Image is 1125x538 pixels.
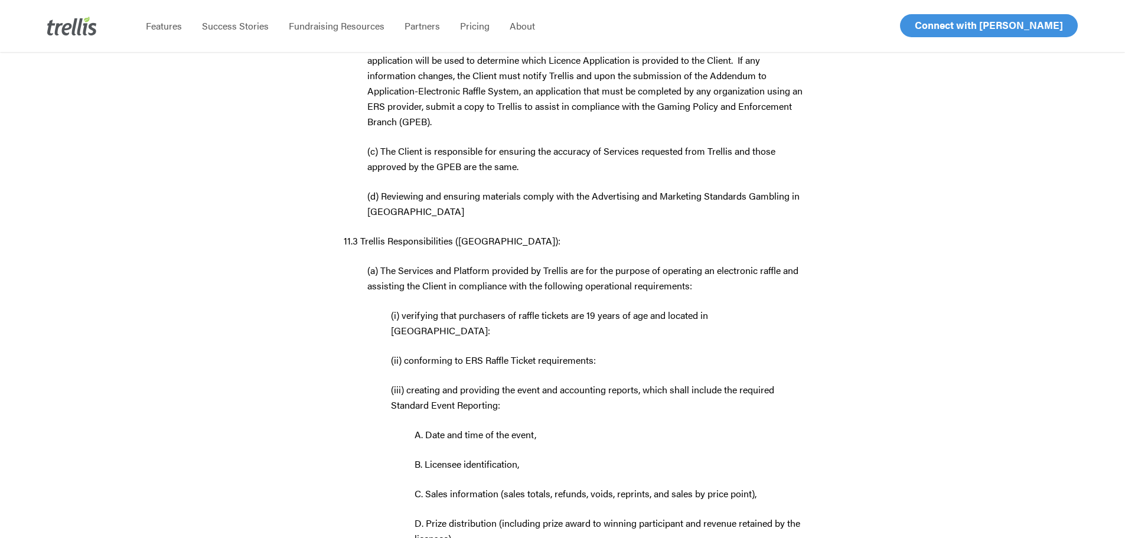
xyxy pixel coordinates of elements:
span: Success Stories [202,19,269,32]
a: Fundraising Resources [279,20,394,32]
span: (b) The Client agrees and understands that the form submitted to [PERSON_NAME] to initiate a raff... [367,38,803,128]
span: (iii) creating and providing the event and accounting reports, which shall include the required S... [391,383,774,412]
span: Pricing [460,19,490,32]
a: About [500,20,545,32]
span: (c) The Client is responsible for ensuring the accuracy of Services requested from Trellis and th... [367,144,775,173]
span: (ii) conforming to ERS Raffle Ticket requirements: [391,353,596,367]
span: Fundraising Resources [289,19,384,32]
span: Connect with [PERSON_NAME] [915,18,1063,32]
a: Partners [394,20,450,32]
span: Partners [405,19,440,32]
span: B. Licensee identification, [415,457,519,471]
span: C. Sales information (sales totals, refunds, voids, reprints, and sales by price point), [415,487,756,500]
a: Success Stories [192,20,279,32]
span: About [510,19,535,32]
span: 11.3 Trellis Responsibilities ([GEOGRAPHIC_DATA]): [344,234,560,247]
span: A. Date and time of the event, [415,428,536,441]
a: Features [136,20,192,32]
img: Trellis [47,17,97,35]
span: Features [146,19,182,32]
a: Connect with [PERSON_NAME] [900,14,1078,37]
span: (d) Reviewing and ensuring materials comply with the Advertising and Marketing Standards Gambling... [367,189,800,218]
span: (i) verifying that purchasers of raffle tickets are 19 years of age and located in [GEOGRAPHIC_DA... [391,308,708,337]
span: (a) The Services and Platform provided by Trellis are for the purpose of operating an electronic ... [367,263,798,292]
a: Pricing [450,20,500,32]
